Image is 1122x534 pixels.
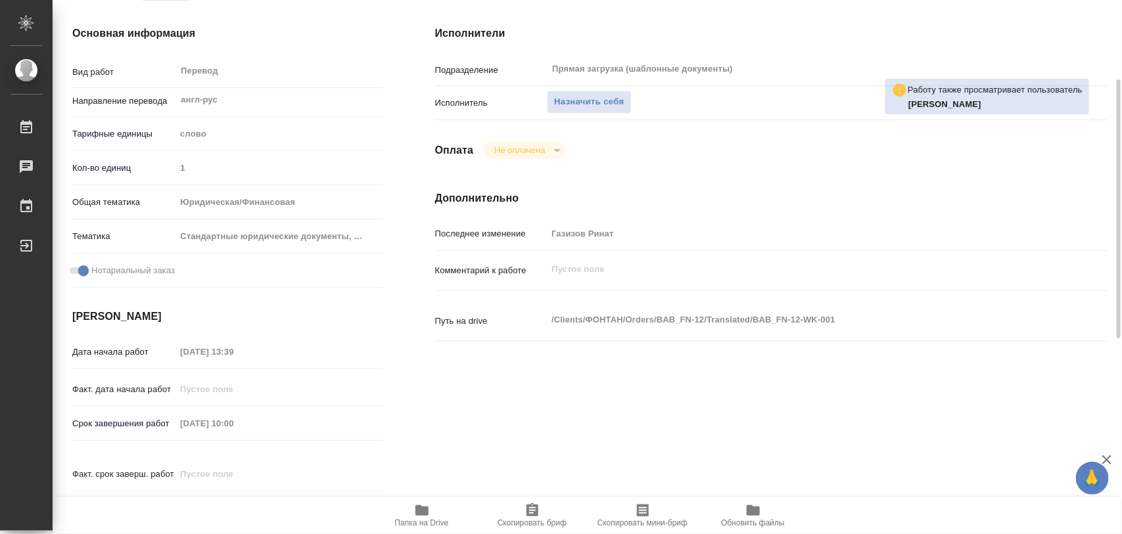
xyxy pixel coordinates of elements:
[554,95,624,110] span: Назначить себя
[175,123,382,145] div: слово
[175,225,382,248] div: Стандартные юридические документы, договоры, уставы
[435,264,548,277] p: Комментарий к работе
[175,191,382,213] div: Юридическая/Финансовая
[435,26,1108,41] h4: Исполнители
[72,162,175,175] p: Кол-во единиц
[91,264,175,277] span: Нотариальный заказ
[1076,462,1109,495] button: 🙏
[721,518,785,527] span: Обновить файлы
[72,95,175,108] p: Направление перевода
[908,98,1083,111] p: Попова Галина
[435,97,548,110] p: Исполнитель
[72,417,175,430] p: Срок завершения работ
[72,66,175,79] p: Вид работ
[588,497,698,534] button: Скопировать мини-бриф
[395,518,449,527] span: Папка на Drive
[367,497,477,534] button: Папка на Drive
[72,468,175,481] p: Факт. срок заверш. работ
[484,141,565,159] div: Не оплачена
[175,464,291,483] input: Пустое поле
[72,230,175,243] p: Тематика
[72,26,383,41] h4: Основная информация
[175,414,291,433] input: Пустое поле
[435,64,548,77] p: Подразделение
[435,190,1108,206] h4: Дополнительно
[597,518,688,527] span: Скопировать мини-бриф
[698,497,808,534] button: Обновить файлы
[72,309,383,324] h4: [PERSON_NAME]
[1081,464,1104,492] span: 🙏
[477,497,588,534] button: Скопировать бриф
[908,83,1083,97] p: Работу также просматривает пользователь
[435,227,548,240] p: Последнее изменение
[547,91,631,114] button: Назначить себя
[175,380,291,399] input: Пустое поле
[72,127,175,141] p: Тарифные единицы
[175,342,291,361] input: Пустое поле
[547,224,1051,243] input: Пустое поле
[435,315,548,328] p: Путь на drive
[72,196,175,209] p: Общая тематика
[908,99,981,109] b: [PERSON_NAME]
[72,345,175,359] p: Дата начала работ
[175,158,382,177] input: Пустое поле
[490,145,549,156] button: Не оплачена
[72,383,175,396] p: Факт. дата начала работ
[435,143,474,158] h4: Оплата
[547,309,1051,331] textarea: /Clients/ФОНТАН/Orders/BAB_FN-12/Translated/BAB_FN-12-WK-001
[498,518,567,527] span: Скопировать бриф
